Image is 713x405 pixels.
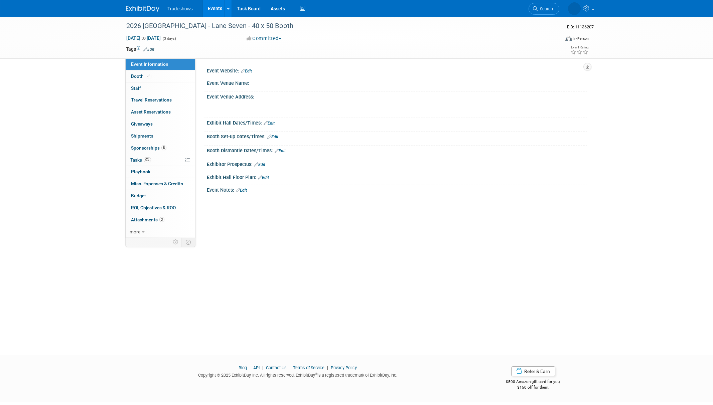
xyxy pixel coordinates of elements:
[126,70,195,82] a: Booth
[254,162,265,167] a: Edit
[126,82,195,94] a: Staff
[567,24,594,29] span: Event ID: 11136207
[570,46,588,49] div: Event Rating
[248,365,252,370] span: |
[126,178,195,190] a: Misc. Expenses & Credits
[126,130,195,142] a: Shipments
[239,365,247,370] a: Blog
[126,58,195,70] a: Event Information
[288,365,292,370] span: |
[520,35,589,45] div: Event Format
[144,157,151,162] span: 0%
[126,142,195,154] a: Sponsorships8
[167,6,193,11] span: Tradeshows
[315,372,317,376] sup: ®
[126,190,195,202] a: Budget
[130,157,151,163] span: Tasks
[131,61,168,67] span: Event Information
[207,118,587,127] div: Exhibit Hall Dates/Times:
[126,226,195,238] a: more
[568,2,581,15] img: Linda Yilmazian
[131,97,172,103] span: Travel Reservations
[131,73,151,79] span: Booth
[126,166,195,178] a: Playbook
[126,46,154,52] td: Tags
[236,188,247,193] a: Edit
[538,6,553,11] span: Search
[126,94,195,106] a: Travel Reservations
[565,36,572,41] img: Format-Inperson.png
[182,238,195,246] td: Toggle Event Tabs
[126,154,195,166] a: Tasks0%
[253,365,260,370] a: API
[131,193,146,198] span: Budget
[126,118,195,130] a: Giveaways
[130,229,140,234] span: more
[131,121,153,127] span: Giveaways
[170,238,182,246] td: Personalize Event Tab Strip
[529,3,559,15] a: Search
[266,365,287,370] a: Contact Us
[126,371,469,378] div: Copyright © 2025 ExhibitDay, Inc. All rights reserved. ExhibitDay is a registered trademark of Ex...
[207,159,587,168] div: Exhibitor Prospectus:
[244,35,284,42] button: Committed
[126,6,159,12] img: ExhibitDay
[147,74,150,78] i: Booth reservation complete
[261,365,265,370] span: |
[131,85,141,91] span: Staff
[131,133,153,139] span: Shipments
[131,169,150,174] span: Playbook
[207,172,587,181] div: Exhibit Hall Floor Plan:
[293,365,324,370] a: Terms of Service
[131,145,166,151] span: Sponsorships
[131,217,164,222] span: Attachments
[207,78,587,86] div: Event Venue Name:
[161,145,166,150] span: 8
[207,66,587,74] div: Event Website:
[159,217,164,222] span: 3
[140,35,147,41] span: to
[124,20,549,32] div: 2026 [GEOGRAPHIC_DATA] - Lane Seven - 40 x 50 Booth
[126,106,195,118] a: Asset Reservations
[241,69,252,73] a: Edit
[207,146,587,154] div: Booth Dismantle Dates/Times:
[143,47,154,52] a: Edit
[131,109,171,115] span: Asset Reservations
[511,366,555,376] a: Refer & Earn
[162,36,176,41] span: (3 days)
[207,185,587,194] div: Event Notes:
[267,135,278,139] a: Edit
[131,205,176,210] span: ROI, Objectives & ROO
[126,35,161,41] span: [DATE] [DATE]
[479,385,587,390] div: $150 off for them.
[264,121,275,126] a: Edit
[331,365,357,370] a: Privacy Policy
[573,36,589,41] div: In-Person
[131,181,183,186] span: Misc. Expenses & Credits
[126,202,195,214] a: ROI, Objectives & ROO
[258,175,269,180] a: Edit
[126,214,195,226] a: Attachments3
[325,365,330,370] span: |
[479,375,587,390] div: $500 Amazon gift card for you,
[207,92,587,100] div: Event Venue Address:
[207,132,587,140] div: Booth Set-up Dates/Times:
[275,149,286,153] a: Edit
